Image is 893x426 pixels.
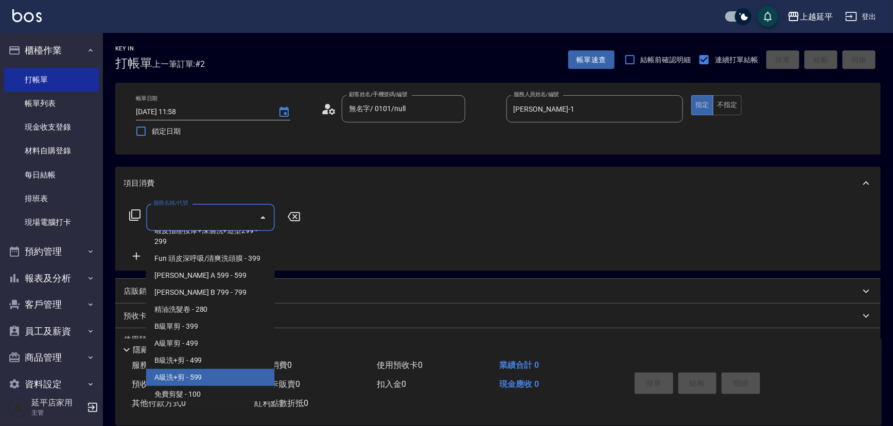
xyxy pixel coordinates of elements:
[691,95,713,115] button: 指定
[146,250,275,267] span: Fun 頭皮深呼吸/清爽洗頭膜 - 399
[153,199,188,207] label: 服務名稱/代號
[136,95,157,102] label: 帳單日期
[115,328,881,356] div: 使用預收卡x1387
[124,311,162,322] p: 預收卡販賣
[132,379,178,389] span: 預收卡販賣 0
[4,163,99,187] a: 每日結帳
[4,238,99,265] button: 預約管理
[758,6,778,27] button: save
[568,50,615,69] button: 帳單速查
[514,91,559,98] label: 服務人員姓名/編號
[146,386,275,403] span: 免費剪髮 - 100
[713,95,742,115] button: 不指定
[499,360,539,370] span: 業績合計 0
[783,6,837,27] button: 上越延平
[4,115,99,139] a: 現金收支登錄
[377,360,423,370] span: 使用預收卡 0
[377,379,406,389] span: 扣入金 0
[349,91,408,98] label: 顧客姓名/手機號碼/編號
[841,7,881,26] button: 登出
[115,304,881,328] div: 預收卡販賣
[115,56,152,70] h3: 打帳單
[146,301,275,318] span: 精油洗髮卷 - 280
[124,286,154,297] p: 店販銷售
[4,265,99,292] button: 報表及分析
[255,209,271,226] button: Close
[146,352,275,369] span: B級洗+剪 - 499
[4,210,99,234] a: 現場電腦打卡
[4,139,99,163] a: 材料自購登錄
[12,9,42,22] img: Logo
[146,284,275,301] span: [PERSON_NAME] B 799 - 799
[4,68,99,92] a: 打帳單
[254,379,300,389] span: 會員卡販賣 0
[4,371,99,398] button: 資料設定
[152,126,181,137] span: 鎖定日期
[115,167,881,200] div: 項目消費
[31,398,84,408] h5: 延平店家用
[136,103,268,120] input: YYYY/MM/DD hh:mm
[31,408,84,417] p: 主管
[152,58,205,70] span: 上一筆訂單:#2
[146,335,275,352] span: A級單剪 - 499
[800,10,833,23] div: 上越延平
[4,344,99,371] button: 商品管理
[146,222,275,250] span: 蝦皮指壓按摩+深層洗+造型299 - 299
[132,360,169,370] span: 服務消費 0
[499,379,539,389] span: 現金應收 0
[115,279,881,304] div: 店販銷售
[272,100,296,125] button: Choose date, selected date is 2025-10-14
[132,398,186,408] span: 其他付款方式 0
[124,334,162,350] p: 使用預收卡
[4,92,99,115] a: 帳單列表
[715,55,758,65] span: 連續打單結帳
[4,318,99,345] button: 員工及薪資
[133,345,179,356] p: 隱藏業績明細
[641,55,691,65] span: 結帳前確認明細
[8,397,29,418] img: Person
[4,37,99,64] button: 櫃檯作業
[124,178,154,189] p: 項目消費
[4,291,99,318] button: 客戶管理
[254,398,308,408] span: 紅利點數折抵 0
[115,45,152,52] h2: Key In
[146,267,275,284] span: [PERSON_NAME] A 599 - 599
[146,318,275,335] span: B級單剪 - 399
[4,187,99,210] a: 排班表
[146,369,275,386] span: A級洗+剪 - 599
